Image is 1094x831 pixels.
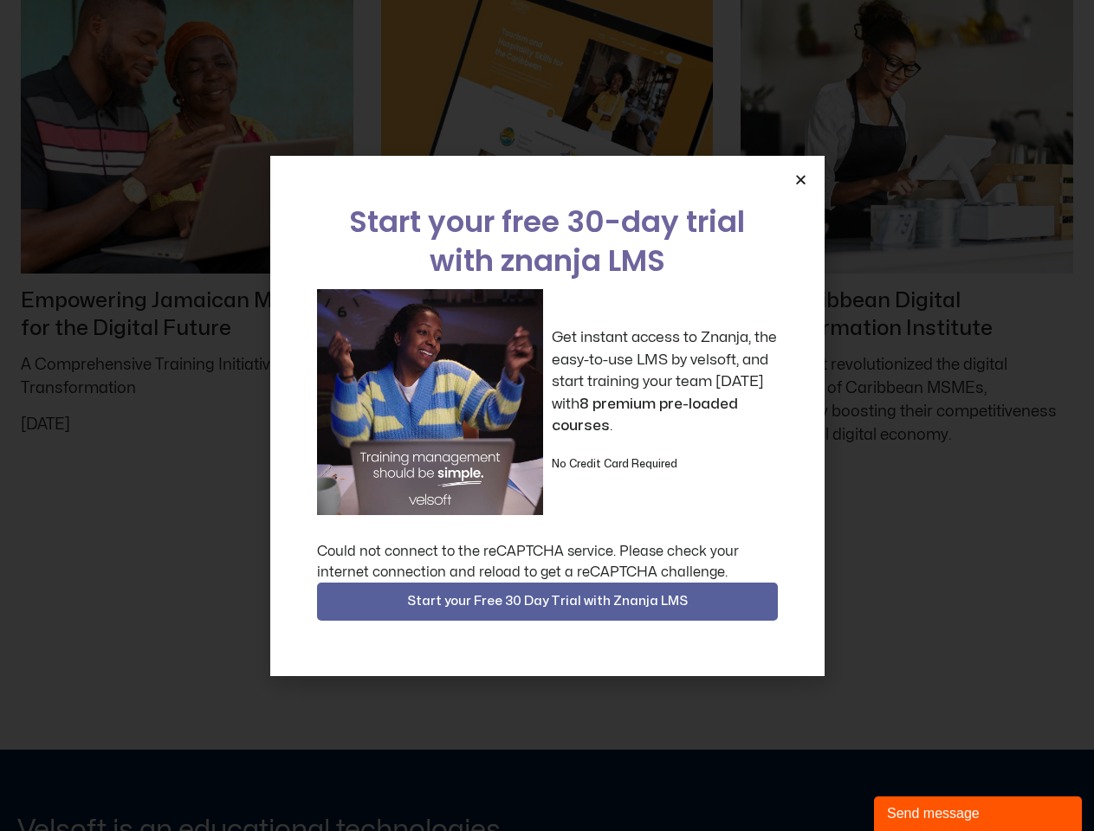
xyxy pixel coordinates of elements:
[317,203,778,280] h2: Start your free 30-day trial with znanja LMS
[407,591,688,612] span: Start your Free 30 Day Trial with Znanja LMS
[552,396,738,434] strong: 8 premium pre-loaded courses
[317,289,543,515] img: a woman sitting at her laptop dancing
[874,793,1085,831] iframe: chat widget
[552,326,778,437] p: Get instant access to Znanja, the easy-to-use LMS by velsoft, and start training your team [DATE]...
[317,541,778,583] div: Could not connect to the reCAPTCHA service. Please check your internet connection and reload to g...
[317,583,778,621] button: Start your Free 30 Day Trial with Znanja LMS
[794,173,807,186] a: Close
[552,459,677,469] strong: No Credit Card Required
